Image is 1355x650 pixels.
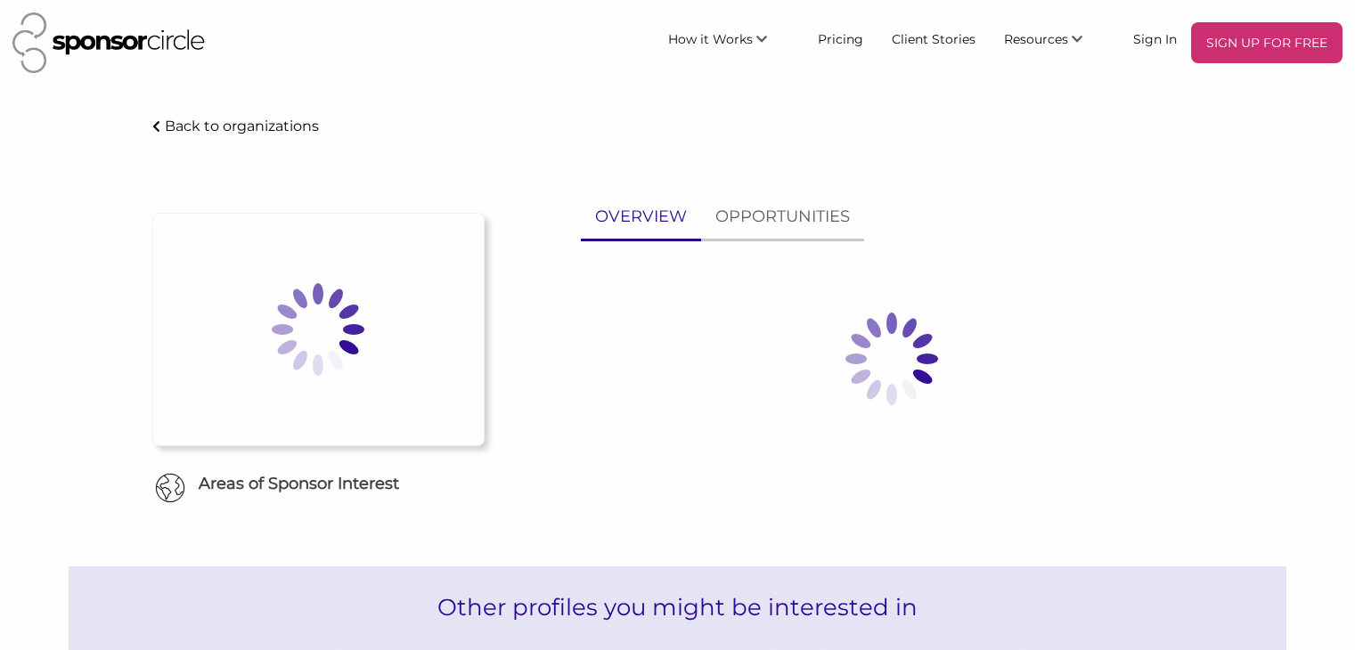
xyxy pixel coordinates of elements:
[155,473,185,503] img: Globe Icon
[139,473,498,495] h6: Areas of Sponsor Interest
[668,31,753,47] span: How it Works
[715,204,850,230] p: OPPORTUNITIES
[803,270,981,448] img: Loading spinner
[12,12,205,73] img: Sponsor Circle Logo
[1004,31,1068,47] span: Resources
[1198,29,1335,56] p: SIGN UP FOR FREE
[654,22,804,63] li: How it Works
[165,118,319,134] p: Back to organizations
[69,566,1286,648] h2: Other profiles you might be interested in
[804,22,877,54] a: Pricing
[877,22,990,54] a: Client Stories
[990,22,1119,63] li: Resources
[595,204,687,230] p: OVERVIEW
[1119,22,1191,54] a: Sign In
[229,240,407,418] img: Loading spinner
